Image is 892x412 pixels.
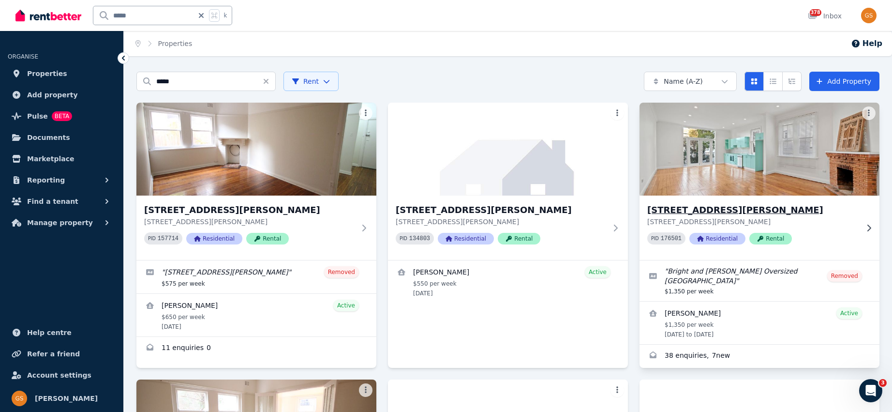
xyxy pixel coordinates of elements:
[859,379,882,402] iframe: Intercom live chat
[8,85,116,105] a: Add property
[8,128,116,147] a: Documents
[8,64,116,83] a: Properties
[148,236,156,241] small: PID
[8,53,38,60] span: ORGANISE
[808,11,842,21] div: Inbox
[223,12,227,19] span: k
[292,76,319,86] span: Rent
[27,174,65,186] span: Reporting
[136,103,376,260] a: 1/54 Mitchell St, North Bondi[STREET_ADDRESS][PERSON_NAME][STREET_ADDRESS][PERSON_NAME]PID 157714...
[136,260,376,293] a: Edit listing: 54 Mitchell St, North Bondi
[12,391,27,406] img: Gabriel Sarajinsky
[438,233,494,244] span: Residential
[809,72,879,91] a: Add Property
[8,170,116,190] button: Reporting
[634,100,886,198] img: 2/15 Francis St, Bondi Beach
[27,89,78,101] span: Add property
[8,323,116,342] a: Help centre
[262,72,276,91] button: Clear search
[400,236,407,241] small: PID
[359,383,372,397] button: More options
[144,203,355,217] h3: [STREET_ADDRESS][PERSON_NAME]
[35,393,98,404] span: [PERSON_NAME]
[186,233,242,244] span: Residential
[851,38,882,49] button: Help
[639,302,879,344] a: View details for Roscoe Hannagan
[689,233,745,244] span: Residential
[763,72,783,91] button: Compact list view
[27,132,70,143] span: Documents
[8,107,116,126] a: PulseBETA
[136,294,376,336] a: View details for Oliver Gallagher
[283,72,339,91] button: Rent
[27,369,91,381] span: Account settings
[409,235,430,242] code: 134803
[158,40,193,47] a: Properties
[810,9,821,16] span: 378
[610,383,624,397] button: More options
[644,72,737,91] button: Name (A-Z)
[388,103,628,196] img: 1/125 O'Donnell St, North Bondi
[782,72,802,91] button: Expanded list view
[879,379,887,387] span: 3
[639,103,879,260] a: 2/15 Francis St, Bondi Beach[STREET_ADDRESS][PERSON_NAME][STREET_ADDRESS][PERSON_NAME]PID 176501R...
[27,348,80,360] span: Refer a friend
[136,103,376,196] img: 1/54 Mitchell St, North Bondi
[246,233,289,244] span: Rental
[744,72,802,91] div: View options
[651,236,659,241] small: PID
[388,103,628,260] a: 1/125 O'Donnell St, North Bondi[STREET_ADDRESS][PERSON_NAME][STREET_ADDRESS][PERSON_NAME]PID 1348...
[639,260,879,301] a: Edit listing: Bright and Sunny Oversized Bondi Beach Apartment
[144,217,355,227] p: [STREET_ADDRESS][PERSON_NAME]
[136,337,376,360] a: Enquiries for 1/54 Mitchell St, North Bondi
[27,196,78,207] span: Find a tenant
[8,366,116,385] a: Account settings
[744,72,764,91] button: Card view
[359,107,372,120] button: More options
[8,192,116,211] button: Find a tenant
[661,235,682,242] code: 176501
[27,68,67,79] span: Properties
[647,203,858,217] h3: [STREET_ADDRESS][PERSON_NAME]
[862,107,876,120] button: More options
[15,8,81,23] img: RentBetter
[27,110,48,122] span: Pulse
[610,107,624,120] button: More options
[52,111,72,121] span: BETA
[124,31,204,56] nav: Breadcrumb
[27,217,93,229] span: Manage property
[664,76,703,86] span: Name (A-Z)
[749,233,792,244] span: Rental
[639,345,879,368] a: Enquiries for 2/15 Francis St, Bondi Beach
[396,203,607,217] h3: [STREET_ADDRESS][PERSON_NAME]
[647,217,858,227] p: [STREET_ADDRESS][PERSON_NAME]
[8,149,116,168] a: Marketplace
[498,233,540,244] span: Rental
[388,260,628,303] a: View details for Lindsay Roberts
[8,213,116,232] button: Manage property
[27,153,74,165] span: Marketplace
[861,8,877,23] img: Gabriel Sarajinsky
[158,235,178,242] code: 157714
[396,217,607,227] p: [STREET_ADDRESS][PERSON_NAME]
[8,344,116,364] a: Refer a friend
[27,327,72,338] span: Help centre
